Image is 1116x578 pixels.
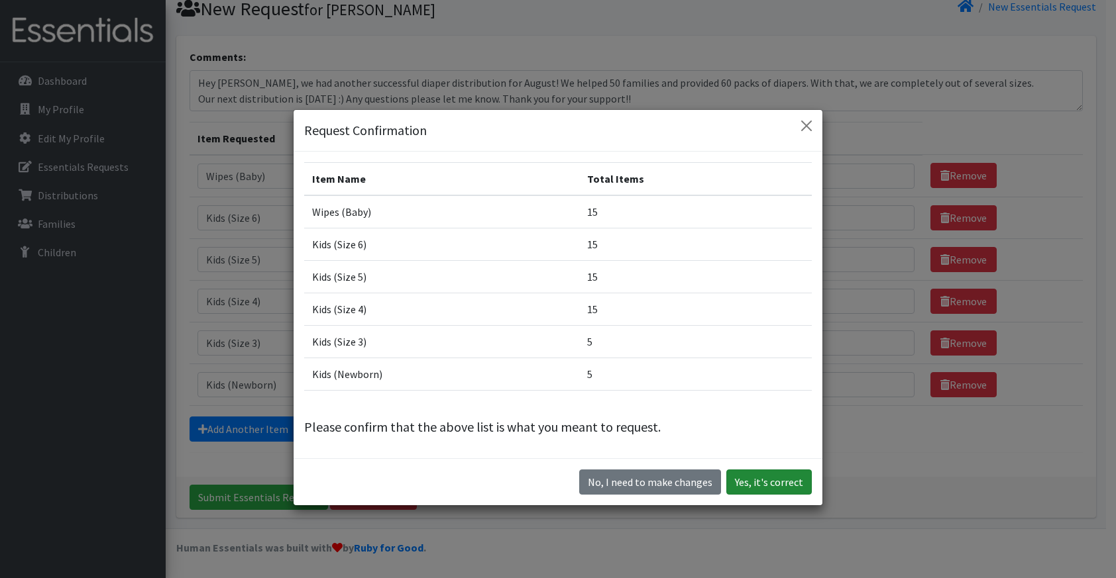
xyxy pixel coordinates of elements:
[579,163,812,196] th: Total Items
[579,228,812,261] td: 15
[304,293,579,326] td: Kids (Size 4)
[579,469,721,495] button: No I need to make changes
[579,358,812,391] td: 5
[304,120,427,140] h5: Request Confirmation
[796,115,817,136] button: Close
[579,293,812,326] td: 15
[304,417,812,437] p: Please confirm that the above list is what you meant to request.
[304,326,579,358] td: Kids (Size 3)
[304,228,579,261] td: Kids (Size 6)
[304,195,579,228] td: Wipes (Baby)
[726,469,812,495] button: Yes, it's correct
[304,358,579,391] td: Kids (Newborn)
[579,326,812,358] td: 5
[304,163,579,196] th: Item Name
[579,195,812,228] td: 15
[579,261,812,293] td: 15
[304,261,579,293] td: Kids (Size 5)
